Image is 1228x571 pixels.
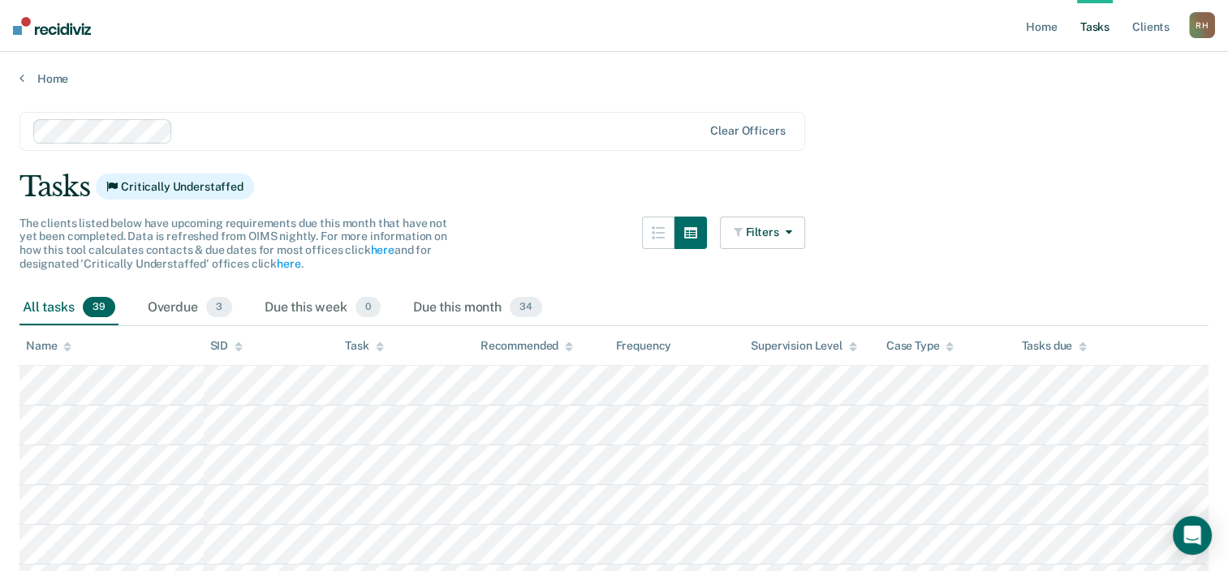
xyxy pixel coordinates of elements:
[751,339,857,353] div: Supervision Level
[370,243,394,256] a: here
[355,297,381,318] span: 0
[261,290,384,326] div: Due this week0
[13,17,91,35] img: Recidiviz
[144,290,235,326] div: Overdue3
[1173,516,1212,555] div: Open Intercom Messenger
[277,257,300,270] a: here
[480,339,573,353] div: Recommended
[410,290,545,326] div: Due this month34
[210,339,243,353] div: SID
[26,339,71,353] div: Name
[615,339,671,353] div: Frequency
[1189,12,1215,38] button: RH
[345,339,383,353] div: Task
[206,297,232,318] span: 3
[19,217,447,270] span: The clients listed below have upcoming requirements due this month that have not yet been complet...
[1021,339,1087,353] div: Tasks due
[19,170,1209,204] div: Tasks
[96,174,254,200] span: Critically Understaffed
[1189,12,1215,38] div: R H
[19,71,1209,86] a: Home
[510,297,542,318] span: 34
[710,124,785,138] div: Clear officers
[720,217,806,249] button: Filters
[83,297,115,318] span: 39
[886,339,954,353] div: Case Type
[19,290,118,326] div: All tasks39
